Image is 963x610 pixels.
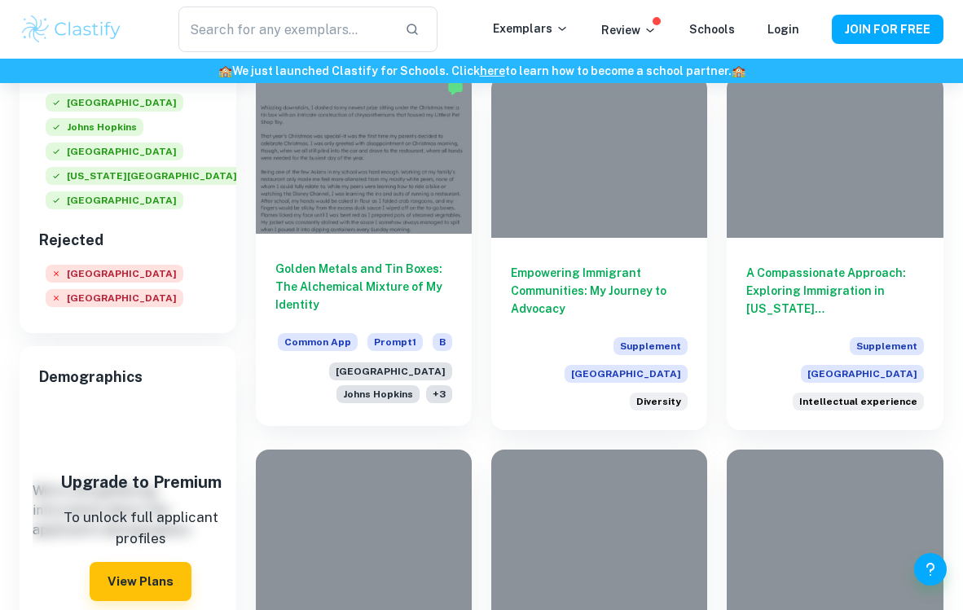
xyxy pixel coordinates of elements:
span: [GEOGRAPHIC_DATA] [329,362,452,380]
span: Supplement [613,337,688,355]
span: Demographics [39,366,217,388]
span: [GEOGRAPHIC_DATA] [801,365,924,383]
span: Intellectual experience [799,394,917,409]
a: Schools [689,23,735,36]
span: Common App [278,333,358,351]
p: Review [601,21,657,39]
span: Johns Hopkins [46,118,143,136]
span: Johns Hopkins [336,385,420,403]
img: Clastify logo [20,13,123,46]
span: Supplement [850,337,924,355]
input: Search for any exemplars... [178,7,392,52]
a: Login [767,23,799,36]
div: Rejected: Harvard University [46,265,183,289]
span: [GEOGRAPHIC_DATA] [46,289,183,307]
h6: Empowering Immigrant Communities: My Journey to Advocacy [511,264,688,318]
a: here [480,64,505,77]
span: Prompt 1 [367,333,423,351]
div: Briefly describe an intellectual experience that was important to you. [793,393,924,410]
div: Accepted: Johns Hopkins University [46,118,143,143]
h6: A Compassionate Approach: Exploring Immigration in [US_STATE][GEOGRAPHIC_DATA] [746,264,923,318]
img: Marked [447,80,464,96]
div: Accepted: Washington University in St. Louis [46,167,453,191]
div: Harvard has long recognized the importance of enrolling a diverse student body. How will the life... [630,393,688,410]
button: View Plans [90,562,191,601]
span: [GEOGRAPHIC_DATA] [46,265,183,283]
span: 🏫 [732,64,745,77]
span: [GEOGRAPHIC_DATA] [46,191,183,209]
span: [GEOGRAPHIC_DATA] [46,94,183,112]
a: A Compassionate Approach: Exploring Immigration in [US_STATE][GEOGRAPHIC_DATA]Supplement[GEOGRAPH... [727,76,943,430]
span: Diversity [636,394,681,409]
span: + 3 [426,385,452,403]
a: Empowering Immigrant Communities: My Journey to AdvocacySupplement[GEOGRAPHIC_DATA]Harvard has lo... [491,76,707,430]
div: Rejected: Brown University [46,289,183,314]
button: Help and Feedback [914,553,947,586]
div: Accepted: Yale University [46,94,183,118]
div: Accepted: Boston University [46,143,183,167]
h6: We just launched Clastify for Schools. Click to learn how to become a school partner. [3,62,960,80]
p: To unlock full applicant profiles [55,507,227,549]
span: [US_STATE][GEOGRAPHIC_DATA] in [GEOGRAPHIC_DATA][PERSON_NAME] [46,167,453,185]
h5: Upgrade to Premium [55,470,227,494]
h6: Rejected [39,229,217,252]
div: Accepted: Tufts University [46,191,183,216]
a: Golden Metals and Tin Boxes: The Alchemical Mixture of My IdentityCommon AppPrompt1B[GEOGRAPHIC_D... [256,76,472,430]
p: Exemplars [493,20,569,37]
span: B [433,333,452,351]
button: JOIN FOR FREE [832,15,943,44]
span: [GEOGRAPHIC_DATA] [565,365,688,383]
h6: Golden Metals and Tin Boxes: The Alchemical Mixture of My Identity [275,260,452,314]
span: [GEOGRAPHIC_DATA] [46,143,183,160]
span: 🏫 [218,64,232,77]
